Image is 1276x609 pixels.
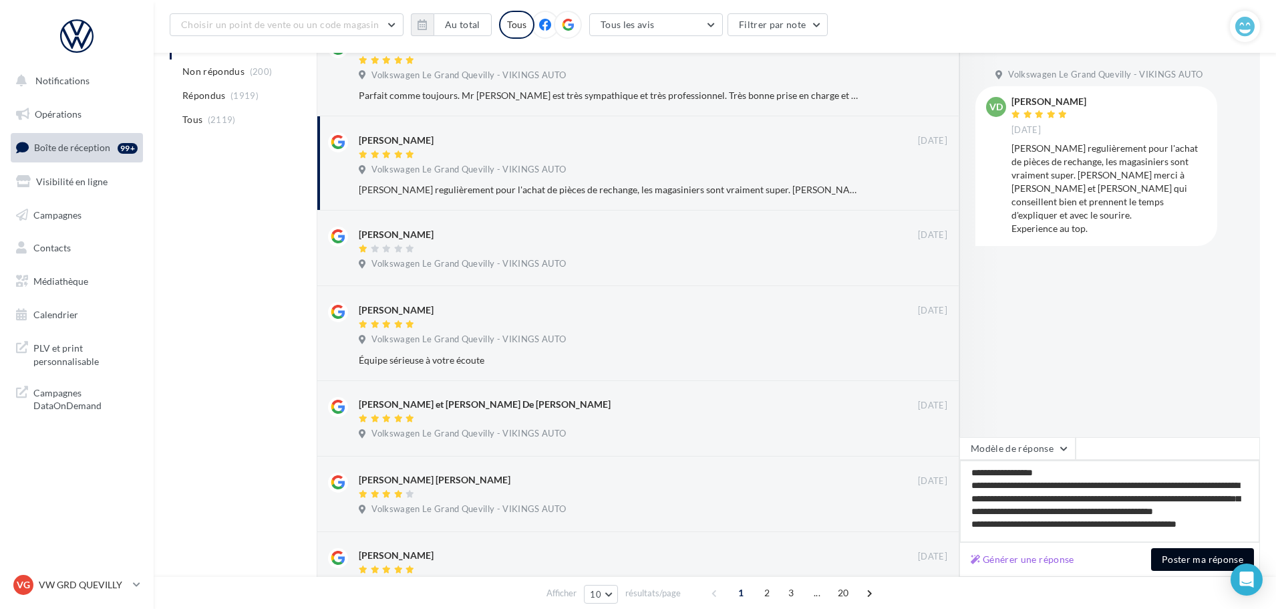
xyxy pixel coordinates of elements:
span: Tous les avis [601,19,655,30]
button: Choisir un point de vente ou un code magasin [170,13,404,36]
a: PLV et print personnalisable [8,334,146,373]
button: Générer une réponse [965,552,1080,568]
span: résultats/page [625,587,681,600]
div: [PERSON_NAME] [359,134,434,147]
span: Volkswagen Le Grand Quevilly - VIKINGS AUTO [371,258,566,270]
span: [DATE] [918,305,947,317]
div: Tous [499,11,534,39]
button: Au total [411,13,492,36]
div: [PERSON_NAME] [359,549,434,562]
a: Campagnes [8,201,146,229]
span: [DATE] [918,229,947,241]
span: Volkswagen Le Grand Quevilly - VIKINGS AUTO [371,70,566,82]
span: Campagnes DataOnDemand [33,384,138,412]
span: 10 [590,589,601,600]
div: [PERSON_NAME] [359,303,434,317]
a: Calendrier [8,301,146,329]
span: 3 [780,582,802,604]
div: [PERSON_NAME] [1011,97,1086,106]
button: Poster ma réponse [1151,548,1254,571]
p: VW GRD QUEVILLY [39,578,128,592]
span: Boîte de réception [34,142,110,153]
span: Notifications [35,75,90,86]
div: [PERSON_NAME] [359,228,434,241]
span: Volkswagen Le Grand Quevilly - VIKINGS AUTO [371,164,566,176]
a: Opérations [8,100,146,128]
a: Visibilité en ligne [8,168,146,196]
span: ... [806,582,828,604]
span: (200) [250,66,273,77]
span: Choisir un point de vente ou un code magasin [181,19,379,30]
span: Répondus [182,89,226,102]
button: Notifications [8,67,140,95]
span: [DATE] [918,475,947,487]
span: Non répondus [182,65,245,78]
div: [PERSON_NAME] regulièrement pour l'achat de pièces de rechange, les magasiniers sont vraiment sup... [359,183,860,197]
div: [PERSON_NAME] [PERSON_NAME] [359,473,510,487]
button: Filtrer par note [728,13,828,36]
div: Open Intercom Messenger [1231,564,1263,596]
span: VD [989,100,1003,114]
a: Campagnes DataOnDemand [8,378,146,418]
span: (2119) [208,114,236,125]
span: Visibilité en ligne [36,176,108,187]
button: 10 [584,585,618,604]
span: 1 [730,582,752,604]
span: Contacts [33,242,71,253]
span: Volkswagen Le Grand Quevilly - VIKINGS AUTO [371,334,566,346]
div: [PERSON_NAME] et [PERSON_NAME] De [PERSON_NAME] [359,398,611,411]
span: Campagnes [33,209,82,220]
button: Au total [434,13,492,36]
span: Volkswagen Le Grand Quevilly - VIKINGS AUTO [371,428,566,440]
div: Équipe sérieuse à votre écoute [359,354,860,367]
span: [DATE] [1011,124,1041,136]
a: VG VW GRD QUEVILLY [11,572,143,598]
span: Opérations [35,108,82,120]
a: Contacts [8,234,146,262]
div: 99+ [118,143,138,154]
button: Modèle de réponse [959,437,1076,460]
span: VG [17,578,30,592]
div: Parfait comme toujours. Mr [PERSON_NAME] est très sympathique et très professionnel. Très bonne p... [359,89,860,102]
span: [DATE] [918,400,947,412]
span: Médiathèque [33,275,88,287]
span: Tous [182,113,202,126]
button: Tous les avis [589,13,723,36]
span: Volkswagen Le Grand Quevilly - VIKINGS AUTO [1008,69,1203,81]
div: [PERSON_NAME] regulièrement pour l'achat de pièces de rechange, les magasiniers sont vraiment sup... [1011,142,1207,235]
span: [DATE] [918,551,947,563]
span: Calendrier [33,309,78,320]
span: (1919) [230,90,259,101]
span: 20 [832,582,854,604]
a: Médiathèque [8,267,146,295]
span: Volkswagen Le Grand Quevilly - VIKINGS AUTO [371,503,566,515]
span: [DATE] [918,135,947,147]
a: Boîte de réception99+ [8,133,146,162]
span: Afficher [546,587,577,600]
span: PLV et print personnalisable [33,339,138,368]
span: 2 [756,582,778,604]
